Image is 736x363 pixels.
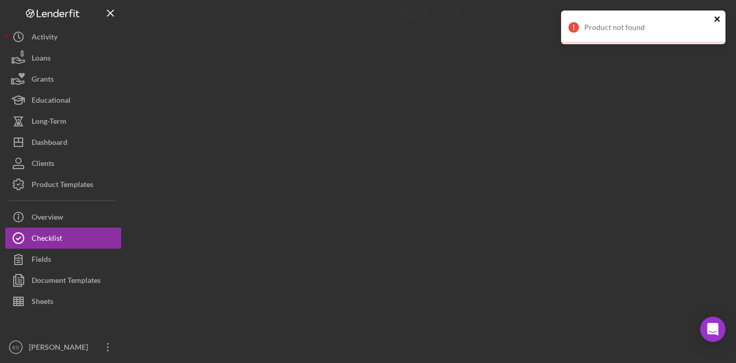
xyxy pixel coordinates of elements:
[32,68,54,92] div: Grants
[32,270,101,293] div: Document Templates
[5,291,121,312] button: Sheets
[5,270,121,291] button: Document Templates
[5,207,121,228] button: Overview
[32,90,71,113] div: Educational
[32,228,62,251] div: Checklist
[32,153,54,176] div: Clients
[5,228,121,249] button: Checklist
[5,90,121,111] button: Educational
[399,6,459,21] h3: Not Found
[26,337,95,360] div: [PERSON_NAME]
[5,26,121,47] button: Activity
[5,47,121,68] button: Loans
[5,68,121,90] button: Grants
[13,345,19,350] text: ES
[32,132,67,155] div: Dashboard
[584,23,711,32] div: Product not found
[32,207,63,230] div: Overview
[32,47,51,71] div: Loans
[700,317,725,342] div: Open Intercom Messenger
[32,111,66,134] div: Long-Term
[32,174,93,198] div: Product Templates
[5,174,121,195] button: Product Templates
[32,26,57,50] div: Activity
[32,249,51,272] div: Fields
[5,111,121,132] button: Long-Term
[32,291,53,315] div: Sheets
[5,132,121,153] button: Dashboard
[5,249,121,270] button: Fields
[714,15,721,25] button: close
[5,153,121,174] button: Clients
[5,337,121,358] button: ES[PERSON_NAME]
